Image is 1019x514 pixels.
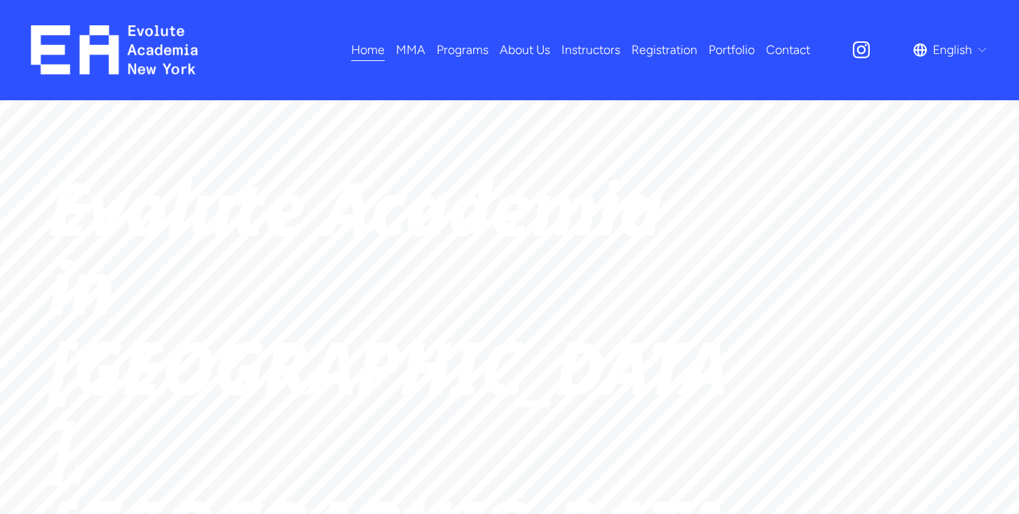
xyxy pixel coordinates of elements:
span: MMA [396,39,425,61]
a: Portfolio [709,38,755,62]
a: Contact [766,38,810,62]
a: Instagram [851,39,872,60]
img: EA [31,25,198,74]
a: Registration [631,38,697,62]
a: folder dropdown [437,38,488,62]
a: Instructors [561,38,620,62]
a: About Us [500,38,550,62]
span: English [933,39,972,61]
a: folder dropdown [396,38,425,62]
div: language picker [913,38,989,62]
span: Programs [437,39,488,61]
a: Home [351,38,385,62]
